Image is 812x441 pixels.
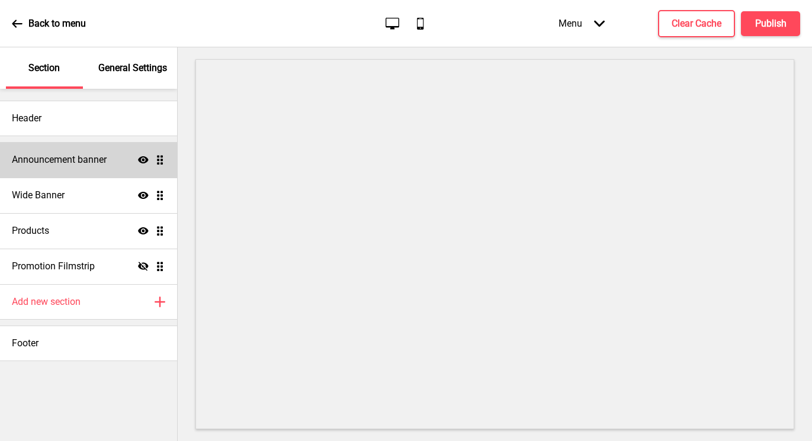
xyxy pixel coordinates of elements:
[28,62,60,75] p: Section
[12,337,38,350] h4: Footer
[741,11,800,36] button: Publish
[12,260,95,273] h4: Promotion Filmstrip
[28,17,86,30] p: Back to menu
[98,62,167,75] p: General Settings
[547,6,617,41] div: Menu
[12,8,86,40] a: Back to menu
[672,17,721,30] h4: Clear Cache
[12,295,81,308] h4: Add new section
[12,112,41,125] h4: Header
[755,17,787,30] h4: Publish
[12,224,49,237] h4: Products
[658,10,735,37] button: Clear Cache
[12,153,107,166] h4: Announcement banner
[12,189,65,202] h4: Wide Banner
